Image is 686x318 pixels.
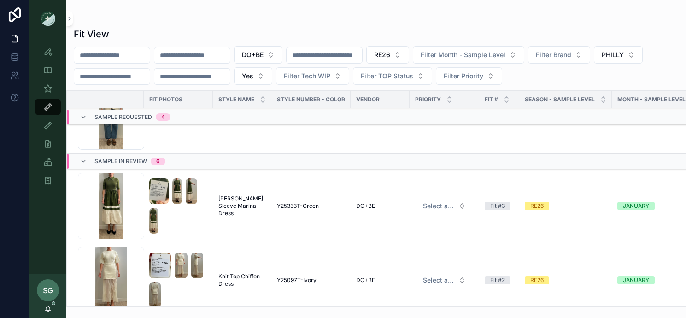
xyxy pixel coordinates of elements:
[413,46,524,64] button: Select Button
[416,272,473,289] button: Select Button
[242,71,253,81] span: Yes
[530,202,544,210] div: RE26
[149,253,171,278] img: Screenshot-2025-09-23-at-9.06.18-AM.png
[276,67,349,85] button: Select Button
[356,277,375,284] span: DO+BE
[356,96,380,103] span: Vendor
[356,202,375,210] span: DO+BE
[191,253,203,278] img: Screenshot-2025-09-23-at-9.06.23-AM.png
[234,67,272,85] button: Select Button
[623,202,649,210] div: JANUARY
[530,276,544,284] div: RE26
[41,11,55,26] img: App logo
[490,202,505,210] div: Fit #3
[423,201,455,211] span: Select a HP FIT LEVEL
[234,46,282,64] button: Select Button
[218,273,266,288] a: Knit Top Chiffon Dress
[161,113,165,121] div: 4
[423,276,455,285] span: Select a HP FIT LEVEL
[242,50,264,59] span: DO+BE
[277,277,345,284] a: Y25097T-Ivory
[149,282,161,308] img: Screenshot-2025-09-23-at-9.06.25-AM.png
[356,277,404,284] a: DO+BE
[444,71,483,81] span: Filter Priority
[374,50,390,59] span: RE26
[172,178,182,204] img: Screenshot-2025-10-01-at-3.46.21-PM.png
[149,208,158,234] img: Screenshot-2025-10-01-at-3.46.27-PM.png
[617,96,686,103] span: MONTH - SAMPLE LEVEL
[536,50,571,59] span: Filter Brand
[490,276,505,284] div: Fit #2
[525,276,606,284] a: RE26
[361,71,413,81] span: Filter TOP Status
[528,46,590,64] button: Select Button
[149,178,207,234] a: Screenshot-2025-10-01-at-3.46.19-PM.pngScreenshot-2025-10-01-at-3.46.21-PM.pngScreenshot-2025-10-...
[602,50,624,59] span: PHILLY
[218,195,266,217] a: [PERSON_NAME] Sleeve Marina Dress
[594,46,643,64] button: Select Button
[356,202,404,210] a: DO+BE
[175,253,188,278] img: Screenshot-2025-09-23-at-9.06.20-AM.png
[525,96,595,103] span: Season - Sample Level
[277,96,345,103] span: Style Number - Color
[149,178,169,204] img: Screenshot-2025-10-01-at-3.46.19-PM.png
[366,46,409,64] button: Select Button
[43,285,53,296] span: SG
[277,202,345,210] a: Y25333T-Green
[277,277,317,284] span: Y25097T-Ivory
[149,96,182,103] span: Fit Photos
[485,276,514,284] a: Fit #2
[156,158,160,165] div: 6
[421,50,505,59] span: Filter Month - Sample Level
[94,113,152,121] span: Sample Requested
[525,202,606,210] a: RE26
[485,202,514,210] a: Fit #3
[149,253,207,308] a: Screenshot-2025-09-23-at-9.06.18-AM.pngScreenshot-2025-09-23-at-9.06.20-AM.pngScreenshot-2025-09-...
[186,178,198,204] img: Screenshot-2025-10-01-at-3.46.24-PM.png
[94,158,147,165] span: Sample In Review
[436,67,502,85] button: Select Button
[353,67,432,85] button: Select Button
[415,271,474,289] a: Select Button
[29,37,66,201] div: scrollable content
[416,198,473,214] button: Select Button
[74,28,109,41] h1: Fit View
[623,276,649,284] div: JANUARY
[218,96,254,103] span: STYLE NAME
[277,202,319,210] span: Y25333T-Green
[485,96,498,103] span: Fit #
[284,71,330,81] span: Filter Tech WIP
[415,197,474,215] a: Select Button
[415,96,441,103] span: PRIORITY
